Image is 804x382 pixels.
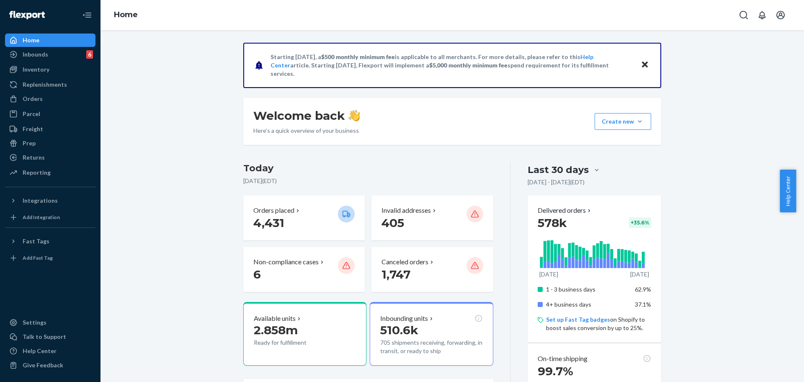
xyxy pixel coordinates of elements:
[253,126,360,135] p: Here’s a quick overview of your business
[629,217,651,228] div: + 35.6 %
[380,323,418,337] span: 510.6k
[5,78,95,91] a: Replenishments
[243,247,365,292] button: Non-compliance cases 6
[23,361,63,369] div: Give Feedback
[5,151,95,164] a: Returns
[5,344,95,358] a: Help Center
[538,206,593,215] button: Delivered orders
[772,7,789,23] button: Open account menu
[546,315,651,332] p: on Shopify to boost sales conversion by up to 25%.
[429,62,508,69] span: $5,000 monthly minimum fee
[23,50,48,59] div: Inbounds
[243,302,366,366] button: Available units2.858mReady for fulfillment
[5,194,95,207] button: Integrations
[254,338,331,347] p: Ready for fulfillment
[380,314,428,323] p: Inbounding units
[380,338,482,355] p: 705 shipments receiving, forwarding, in transit, or ready to ship
[243,177,493,185] p: [DATE] ( EDT )
[23,214,60,221] div: Add Integration
[381,216,404,230] span: 405
[538,216,567,230] span: 578k
[253,267,261,281] span: 6
[751,357,796,378] iframe: Opens a widget where you can chat to one of our agents
[635,286,651,293] span: 62.9%
[23,125,43,133] div: Freight
[348,110,360,121] img: hand-wave emoji
[780,170,796,212] button: Help Center
[86,50,93,59] div: 6
[735,7,752,23] button: Open Search Box
[271,53,633,78] p: Starting [DATE], a is applicable to all merchants. For more details, please refer to this article...
[370,302,493,366] button: Inbounding units510.6k705 shipments receiving, forwarding, in transit, or ready to ship
[539,270,558,279] p: [DATE]
[254,323,298,337] span: 2.858m
[253,108,360,123] h1: Welcome back
[5,359,95,372] button: Give Feedback
[538,354,588,364] p: On-time shipping
[23,347,57,355] div: Help Center
[23,196,58,205] div: Integrations
[23,36,39,44] div: Home
[381,267,410,281] span: 1,747
[5,34,95,47] a: Home
[371,196,493,240] button: Invalid addresses 405
[639,59,650,71] button: Close
[5,235,95,248] button: Fast Tags
[630,270,649,279] p: [DATE]
[23,168,51,177] div: Reporting
[546,285,629,294] p: 1 - 3 business days
[381,257,428,267] p: Canceled orders
[5,316,95,329] a: Settings
[546,300,629,309] p: 4+ business days
[23,65,49,74] div: Inventory
[5,63,95,76] a: Inventory
[23,110,40,118] div: Parcel
[9,11,45,19] img: Flexport logo
[538,364,573,378] span: 99.7%
[114,10,138,19] a: Home
[381,206,431,215] p: Invalid addresses
[5,107,95,121] a: Parcel
[253,216,284,230] span: 4,431
[79,7,95,23] button: Close Navigation
[254,314,296,323] p: Available units
[23,153,45,162] div: Returns
[5,122,95,136] a: Freight
[528,163,589,176] div: Last 30 days
[5,92,95,106] a: Orders
[546,316,610,323] a: Set up Fast Tag badges
[23,254,53,261] div: Add Fast Tag
[528,178,585,186] p: [DATE] - [DATE] ( EDT )
[754,7,770,23] button: Open notifications
[23,80,67,89] div: Replenishments
[5,330,95,343] button: Talk to Support
[5,251,95,265] a: Add Fast Tag
[253,257,319,267] p: Non-compliance cases
[635,301,651,308] span: 37.1%
[5,166,95,179] a: Reporting
[107,3,144,27] ol: breadcrumbs
[253,206,294,215] p: Orders placed
[23,139,36,147] div: Prep
[23,318,46,327] div: Settings
[23,95,43,103] div: Orders
[243,196,365,240] button: Orders placed 4,431
[371,247,493,292] button: Canceled orders 1,747
[321,53,395,60] span: $500 monthly minimum fee
[5,137,95,150] a: Prep
[595,113,651,130] button: Create new
[23,333,66,341] div: Talk to Support
[5,48,95,61] a: Inbounds6
[23,237,49,245] div: Fast Tags
[243,162,493,175] h3: Today
[5,211,95,224] a: Add Integration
